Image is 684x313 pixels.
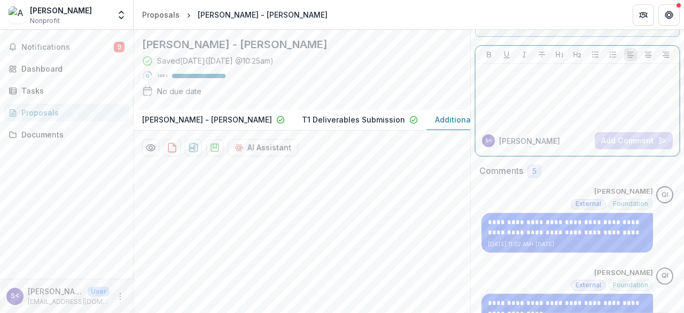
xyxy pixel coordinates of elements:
[594,186,653,197] p: [PERSON_NAME]
[518,48,531,61] button: Italicize
[479,166,523,176] h2: Comments
[662,272,669,279] div: Qistina Izahan
[114,42,125,52] span: 9
[488,240,647,248] p: [DATE] 11:02 AM • [DATE]
[164,139,181,156] button: download-proposal
[613,281,648,289] span: Foundation
[138,7,184,22] a: Proposals
[88,287,110,296] p: User
[198,9,328,20] div: [PERSON_NAME] - [PERSON_NAME]
[595,132,673,149] button: Add Comment
[114,290,127,303] button: More
[607,48,619,61] button: Ordered List
[114,4,129,26] button: Open entity switcher
[613,200,648,208] span: Foundation
[4,82,129,100] a: Tasks
[435,114,550,125] p: Additional Documents Request
[142,114,272,125] p: [PERSON_NAME] - [PERSON_NAME]
[11,293,19,300] div: Samihah Ibrahim <abrahamventure23@gmail.com>
[633,4,654,26] button: Partners
[483,48,495,61] button: Bold
[302,114,405,125] p: T1 Deliverables Submission
[485,138,492,143] div: Samihah Ibrahim <abrahamventure23@gmail.com>
[4,126,129,143] a: Documents
[658,4,680,26] button: Get Help
[624,48,637,61] button: Align Left
[157,86,201,97] div: No due date
[594,268,653,278] p: [PERSON_NAME]
[4,60,129,78] a: Dashboard
[142,139,159,156] button: Preview 1fdad644-dee8-4dba-a600-2c48b2f881a4-2.pdf
[499,135,560,147] p: [PERSON_NAME]
[4,104,129,121] a: Proposals
[589,48,602,61] button: Bullet List
[21,63,120,74] div: Dashboard
[185,139,202,156] button: download-proposal
[21,85,120,96] div: Tasks
[21,43,114,52] span: Notifications
[21,107,120,118] div: Proposals
[21,129,120,140] div: Documents
[532,167,537,176] span: 5
[30,16,60,26] span: Nonprofit
[576,200,601,208] span: External
[28,286,83,297] p: [PERSON_NAME] <[EMAIL_ADDRESS][DOMAIN_NAME]>
[142,9,180,20] div: Proposals
[30,5,92,16] div: [PERSON_NAME]
[571,48,584,61] button: Heading 2
[535,48,548,61] button: Strike
[138,7,332,22] nav: breadcrumb
[157,55,274,66] div: Saved [DATE] ( [DATE] @ 10:25am )
[500,48,513,61] button: Underline
[659,48,672,61] button: Align Right
[228,139,298,156] button: AI Assistant
[9,6,26,24] img: Abraham Venture
[642,48,655,61] button: Align Center
[553,48,566,61] button: Heading 1
[4,39,129,56] button: Notifications9
[142,38,445,51] h2: [PERSON_NAME] - [PERSON_NAME]
[576,281,601,289] span: External
[28,297,110,307] p: [EMAIL_ADDRESS][DOMAIN_NAME]
[662,192,669,199] div: Qistina Izahan
[157,72,168,80] p: 100 %
[206,139,223,156] button: download-proposal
